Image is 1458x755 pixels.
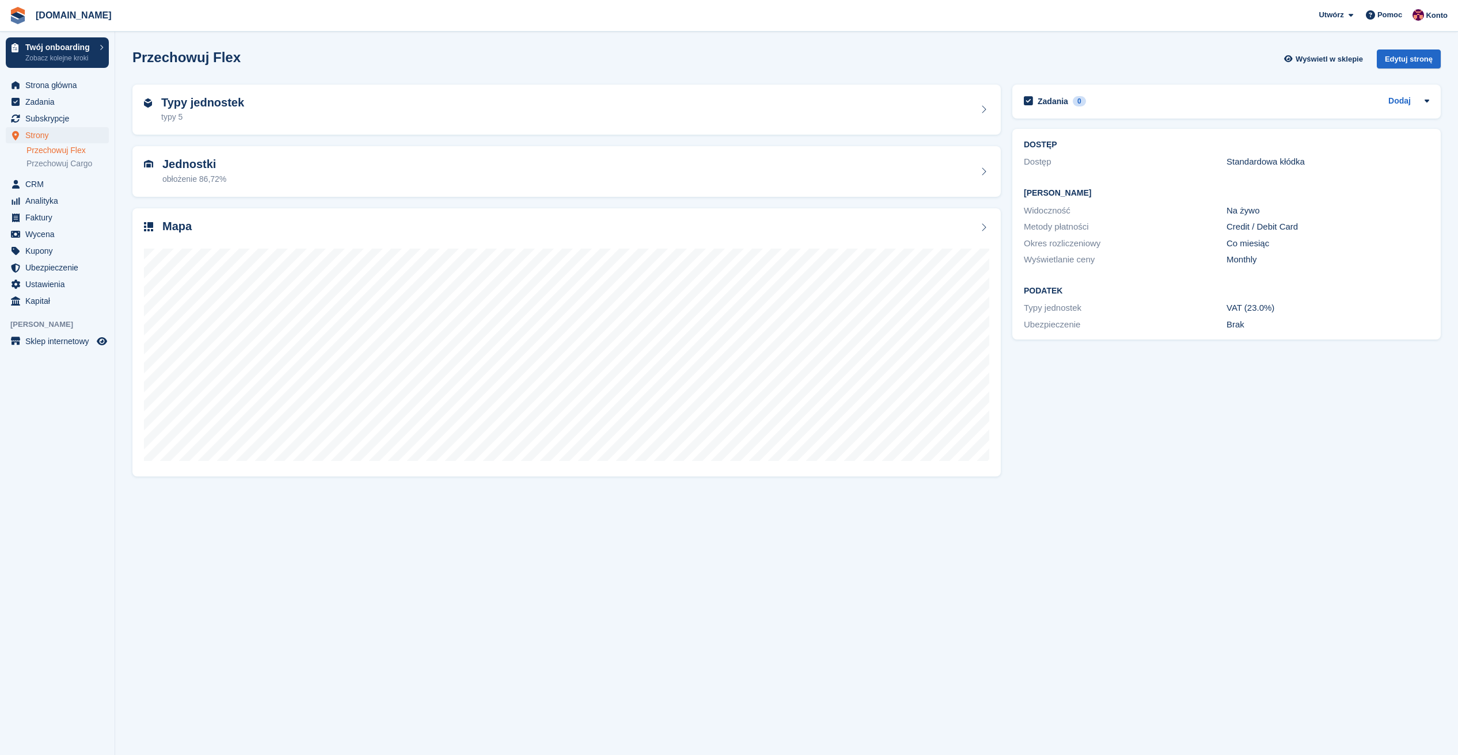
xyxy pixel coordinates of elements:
a: [DOMAIN_NAME] [31,6,116,25]
div: Standardowa kłódka [1227,155,1429,169]
a: Mapa [132,208,1001,477]
a: menu [6,209,109,226]
p: Twój onboarding [25,43,94,51]
span: Konto [1426,10,1448,21]
a: Przechowuj Cargo [26,158,109,169]
div: typy 5 [161,111,244,123]
span: Pomoc [1377,9,1402,21]
span: Faktury [25,209,94,226]
a: Przechowuj Flex [26,145,109,156]
a: menu [6,276,109,292]
a: Podgląd sklepu [95,334,109,348]
span: Utwórz [1319,9,1343,21]
img: unit-type-icn-2b2737a686de81e16bb02015468b77c625bbabd49415b5ef34ead5e3b44a266d.svg [144,98,152,108]
div: Credit / Debit Card [1227,220,1429,234]
p: Zobacz kolejne kroki [25,53,94,63]
h2: Przechowuj Flex [132,49,241,65]
span: Zadania [25,94,94,110]
h2: Typy jednostek [161,96,244,109]
img: Mateusz Kacwin [1413,9,1424,21]
span: Ubezpieczenie [25,260,94,276]
div: Monthly [1227,253,1429,266]
h2: Jednostki [162,158,226,171]
a: menu [6,110,109,127]
span: Subskrypcje [25,110,94,127]
a: menu [6,94,109,110]
div: Na żywo [1227,204,1429,218]
span: Strony [25,127,94,143]
a: menu [6,243,109,259]
span: Kapitał [25,293,94,309]
a: menu [6,260,109,276]
div: Typy jednostek [1024,302,1227,315]
div: Metody płatności [1024,220,1227,234]
a: menu [6,77,109,93]
img: map-icn-33ee37083ee616e46c38cad1a60f524a97daa1e2b2c8c0bc3eb3415660979fc1.svg [144,222,153,231]
h2: Mapa [162,220,192,233]
a: Typy jednostek typy 5 [132,85,1001,135]
a: menu [6,226,109,242]
a: menu [6,333,109,349]
span: Sklep internetowy [25,333,94,349]
span: Wycena [25,226,94,242]
div: Edytuj stronę [1377,49,1441,68]
img: stora-icon-8386f47178a22dfd0bd8f6a31ec36ba5ce8667c1dd55bd0f319d3a0aa187defe.svg [9,7,26,24]
span: [PERSON_NAME] [10,319,115,330]
div: Dostęp [1024,155,1227,169]
h2: DOSTĘP [1024,140,1429,150]
div: 0 [1073,96,1086,106]
span: Analityka [25,193,94,209]
a: menu [6,176,109,192]
img: unit-icn-7be61d7bf1b0ce9d3e12c5938cc71ed9869f7b940bace4675aadf7bd6d80202e.svg [144,160,153,168]
a: Dodaj [1388,95,1411,108]
a: Wyświetl w sklepie [1282,49,1368,68]
h2: Podatek [1024,287,1429,296]
div: Ubezpieczenie [1024,318,1227,331]
span: CRM [25,176,94,192]
div: Okres rozliczeniowy [1024,237,1227,250]
h2: Zadania [1038,96,1068,106]
a: Jednostki obłożenie 86,72% [132,146,1001,197]
div: obłożenie 86,72% [162,173,226,185]
div: Brak [1227,318,1429,331]
div: VAT (23.0%) [1227,302,1429,315]
a: menu [6,127,109,143]
a: menu [6,293,109,309]
span: Strona główna [25,77,94,93]
span: Kupony [25,243,94,259]
a: Twój onboarding Zobacz kolejne kroki [6,37,109,68]
a: menu [6,193,109,209]
span: Ustawienia [25,276,94,292]
div: Wyświetlanie ceny [1024,253,1227,266]
div: Widoczność [1024,204,1227,218]
h2: [PERSON_NAME] [1024,189,1429,198]
span: Wyświetl w sklepie [1296,54,1363,65]
a: Edytuj stronę [1377,49,1441,73]
div: Co miesiąc [1227,237,1429,250]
